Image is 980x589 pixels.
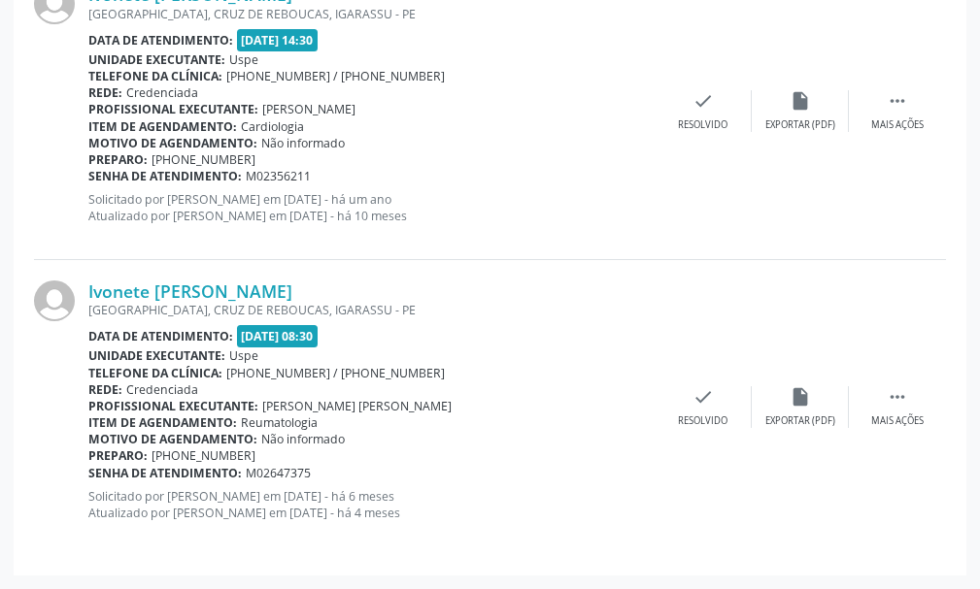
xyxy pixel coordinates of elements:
[152,151,255,168] span: [PHONE_NUMBER]
[88,381,122,398] b: Rede:
[262,398,452,414] span: [PERSON_NAME] [PERSON_NAME]
[246,168,311,184] span: M02356211
[229,347,258,364] span: Uspe
[88,84,122,101] b: Rede:
[790,386,811,408] i: insert_drive_file
[88,135,257,151] b: Motivo de agendamento:
[693,90,714,112] i: check
[790,90,811,112] i: insert_drive_file
[765,414,835,428] div: Exportar (PDF)
[88,302,655,318] div: [GEOGRAPHIC_DATA], CRUZ DE REBOUCAS, IGARASSU - PE
[88,118,237,135] b: Item de agendamento:
[262,101,355,117] span: [PERSON_NAME]
[678,118,727,132] div: Resolvido
[88,347,225,364] b: Unidade executante:
[88,32,233,49] b: Data de atendimento:
[241,414,318,431] span: Reumatologia
[261,135,345,151] span: Não informado
[88,101,258,117] b: Profissional executante:
[241,118,304,135] span: Cardiologia
[88,51,225,68] b: Unidade executante:
[226,68,445,84] span: [PHONE_NUMBER] / [PHONE_NUMBER]
[88,488,655,521] p: Solicitado por [PERSON_NAME] em [DATE] - há 6 meses Atualizado por [PERSON_NAME] em [DATE] - há 4...
[871,414,924,428] div: Mais ações
[34,280,75,321] img: img
[765,118,835,132] div: Exportar (PDF)
[88,280,292,302] a: Ivonete [PERSON_NAME]
[88,6,655,22] div: [GEOGRAPHIC_DATA], CRUZ DE REBOUCAS, IGARASSU - PE
[693,386,714,408] i: check
[237,325,319,347] span: [DATE] 08:30
[229,51,258,68] span: Uspe
[871,118,924,132] div: Mais ações
[88,414,237,431] b: Item de agendamento:
[88,465,242,481] b: Senha de atendimento:
[88,431,257,447] b: Motivo de agendamento:
[88,68,222,84] b: Telefone da clínica:
[88,328,233,344] b: Data de atendimento:
[88,191,655,224] p: Solicitado por [PERSON_NAME] em [DATE] - há um ano Atualizado por [PERSON_NAME] em [DATE] - há 10...
[88,447,148,464] b: Preparo:
[152,447,255,464] span: [PHONE_NUMBER]
[261,431,345,447] span: Não informado
[88,365,222,381] b: Telefone da clínica:
[678,414,727,428] div: Resolvido
[88,151,148,168] b: Preparo:
[887,386,908,408] i: 
[126,381,198,398] span: Credenciada
[88,398,258,414] b: Profissional executante:
[126,84,198,101] span: Credenciada
[237,29,319,51] span: [DATE] 14:30
[246,465,311,481] span: M02647375
[226,365,445,381] span: [PHONE_NUMBER] / [PHONE_NUMBER]
[88,168,242,184] b: Senha de atendimento:
[887,90,908,112] i: 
